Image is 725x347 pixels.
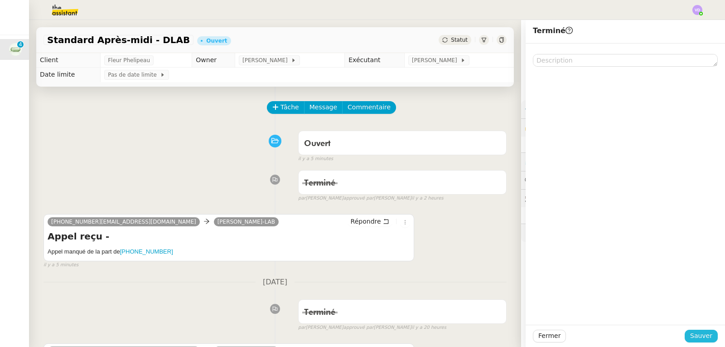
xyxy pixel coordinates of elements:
div: 🕵️Autres demandes en cours 2 [521,190,725,207]
span: Terminé [304,308,335,317]
span: il y a 5 minutes [43,261,78,269]
span: 🔐 [525,122,584,133]
div: 💬Commentaires [521,171,725,189]
td: Owner [192,53,235,68]
img: svg [692,5,702,15]
span: Message [309,102,337,112]
span: par [298,195,306,202]
a: [PERSON_NAME]-LAB [214,218,279,226]
span: Ouvert [304,140,331,148]
span: [PHONE_NUMBER][EMAIL_ADDRESS][DOMAIN_NAME] [51,219,196,225]
small: [PERSON_NAME] [PERSON_NAME] [298,195,444,202]
span: Tâche [280,102,299,112]
button: Tâche [267,101,304,114]
small: [PERSON_NAME] [PERSON_NAME] [298,324,446,332]
a: [PHONE_NUMBER] [120,248,173,255]
span: ⚙️ [525,104,572,114]
span: ⏲️ [525,158,594,165]
img: 7f9b6497-4ade-4d5b-ae17-2cbe23708554 [9,43,22,56]
span: Statut [451,37,468,43]
span: Fermer [538,331,561,341]
span: Pas de date limite [108,70,160,79]
span: Terminé [533,26,573,35]
h4: Appel reçu - [48,230,410,243]
td: Exécutant [345,53,405,68]
div: ⚙️Procédures [521,100,725,118]
span: approuvé par [343,324,374,332]
span: il y a 5 minutes [298,155,333,163]
span: par [298,324,306,332]
span: il y a 2 heures [411,195,444,202]
td: Client [36,53,101,68]
button: Répondre [348,216,392,226]
div: 🔐Données client [521,119,725,137]
button: Message [304,101,343,114]
span: 🧴 [525,229,553,236]
span: 🕵️ [525,195,638,202]
button: Fermer [533,330,566,342]
h5: Appel manqué de la part de [48,247,410,256]
span: Fleur Phelipeau [108,56,150,65]
div: ⏲️Tâches 250:30 [521,153,725,171]
span: Standard Après-midi - DLAB [47,35,190,44]
td: Date limite [36,68,101,82]
span: Sauver [690,331,712,341]
span: [PERSON_NAME] [242,56,291,65]
span: Terminé [304,179,335,187]
div: 🧴Autres [521,224,725,242]
button: Sauver [685,330,718,342]
span: approuvé par [343,195,374,202]
span: [DATE] [256,276,295,288]
div: Ouvert [206,38,227,44]
button: Commentaire [342,101,396,114]
span: Répondre [351,217,381,226]
span: [PERSON_NAME] [412,56,460,65]
span: 💬 [525,176,583,184]
p: 4 [19,41,22,49]
nz-badge-sup: 4 [17,41,24,48]
span: Commentaire [348,102,391,112]
span: il y a 20 heures [411,324,446,332]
